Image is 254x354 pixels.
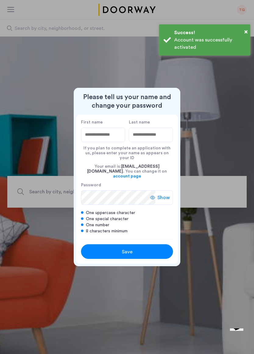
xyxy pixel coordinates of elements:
button: button [81,244,173,259]
span: Show [157,194,170,201]
label: First name [81,120,125,125]
div: Account was successfully activated [174,36,246,51]
button: Close [244,27,248,36]
div: One number [81,222,173,228]
span: [EMAIL_ADDRESS][DOMAIN_NAME] [87,164,160,173]
div: One special character [81,216,173,222]
span: × [244,29,248,35]
a: account page [113,174,141,179]
div: One uppercase character [81,210,173,216]
div: If you plan to complete an application with us, please enter your name as appears on your ID [81,142,173,160]
div: Your email is: . You can change it on [81,160,173,182]
label: Last name [129,120,173,125]
span: Save [122,248,132,256]
iframe: chat widget [228,328,248,348]
h2: Please tell us your name and change your password [76,93,178,110]
div: 8 characters minimum [81,228,173,234]
label: Password [81,182,155,188]
div: Success! [174,29,246,36]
